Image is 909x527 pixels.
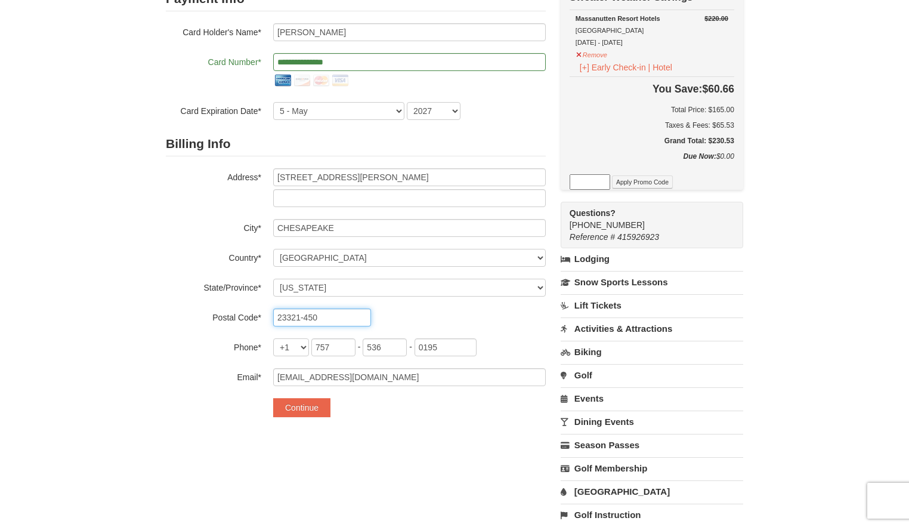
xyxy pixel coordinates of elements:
strong: Due Now: [684,152,716,161]
h5: Grand Total: $230.53 [570,135,734,147]
input: Email [273,368,546,386]
a: Lift Tickets [561,294,743,316]
h4: $60.66 [570,83,734,95]
a: Season Passes [561,434,743,456]
input: xxxx [415,338,477,356]
label: Email* [166,368,261,383]
a: [GEOGRAPHIC_DATA] [561,480,743,503]
strong: Questions? [570,208,616,218]
input: City [273,219,546,237]
a: Golf Membership [561,457,743,479]
input: Card Holder Name [273,23,546,41]
a: Dining Events [561,411,743,433]
img: discover.png [292,71,311,90]
del: $220.00 [704,15,728,22]
span: - [358,342,361,352]
div: Taxes & Fees: $65.53 [570,119,734,131]
span: You Save: [653,83,702,95]
input: Billing Info [273,168,546,186]
button: [+] Early Check-in | Hotel [576,61,676,74]
div: $0.00 [570,150,734,174]
img: amex.png [273,71,292,90]
span: [PHONE_NUMBER] [570,207,722,230]
a: Lodging [561,248,743,270]
input: xxx [311,338,355,356]
a: Activities & Attractions [561,318,743,340]
label: Phone* [166,338,261,353]
a: Events [561,387,743,409]
span: Reference # [570,232,615,242]
a: Biking [561,341,743,363]
button: Apply Promo Code [612,175,673,189]
h2: Billing Info [166,132,546,156]
label: Country* [166,249,261,264]
button: Remove [576,46,608,61]
label: Address* [166,168,261,183]
a: Golf [561,364,743,386]
strong: Massanutten Resort Hotels [576,15,660,22]
input: Postal Code [273,309,371,326]
label: City* [166,219,261,234]
label: State/Province* [166,279,261,294]
label: Card Number* [166,53,261,68]
a: Snow Sports Lessons [561,271,743,293]
span: - [409,342,412,352]
img: mastercard.png [311,71,330,90]
a: Golf Instruction [561,504,743,526]
span: 415926923 [617,232,659,242]
div: [GEOGRAPHIC_DATA] [DATE] - [DATE] [576,13,728,48]
label: Card Expiration Date* [166,102,261,117]
label: Postal Code* [166,309,261,323]
h6: Total Price: $165.00 [570,104,734,116]
button: Continue [273,398,330,417]
input: xxx [363,338,407,356]
img: visa.png [330,71,350,90]
label: Card Holder's Name* [166,23,261,38]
